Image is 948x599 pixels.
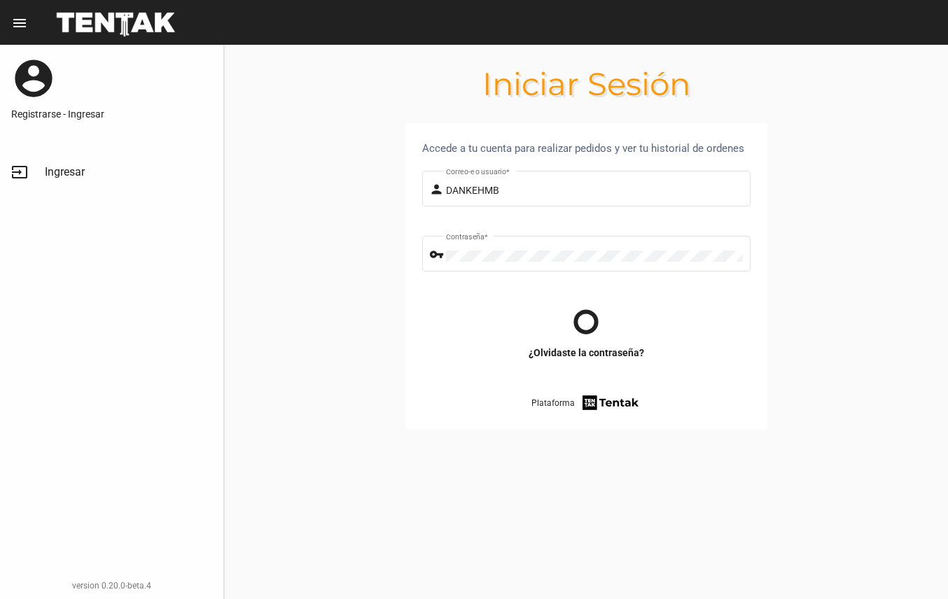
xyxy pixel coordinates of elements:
[531,393,641,412] a: Plataforma
[45,165,85,179] span: Ingresar
[429,181,446,198] mat-icon: person
[11,15,28,31] mat-icon: menu
[11,56,56,101] mat-icon: account_circle
[422,140,751,157] div: Accede a tu cuenta para realizar pedidos y ver tu historial de ordenes
[529,346,644,360] a: ¿Olvidaste la contraseña?
[429,246,446,263] mat-icon: vpn_key
[11,579,212,593] div: version 0.20.0-beta.4
[11,107,212,121] a: Registrarse - Ingresar
[11,164,28,181] mat-icon: input
[531,396,575,410] span: Plataforma
[224,73,948,95] h1: Iniciar Sesión
[580,393,641,412] img: tentak-firm.png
